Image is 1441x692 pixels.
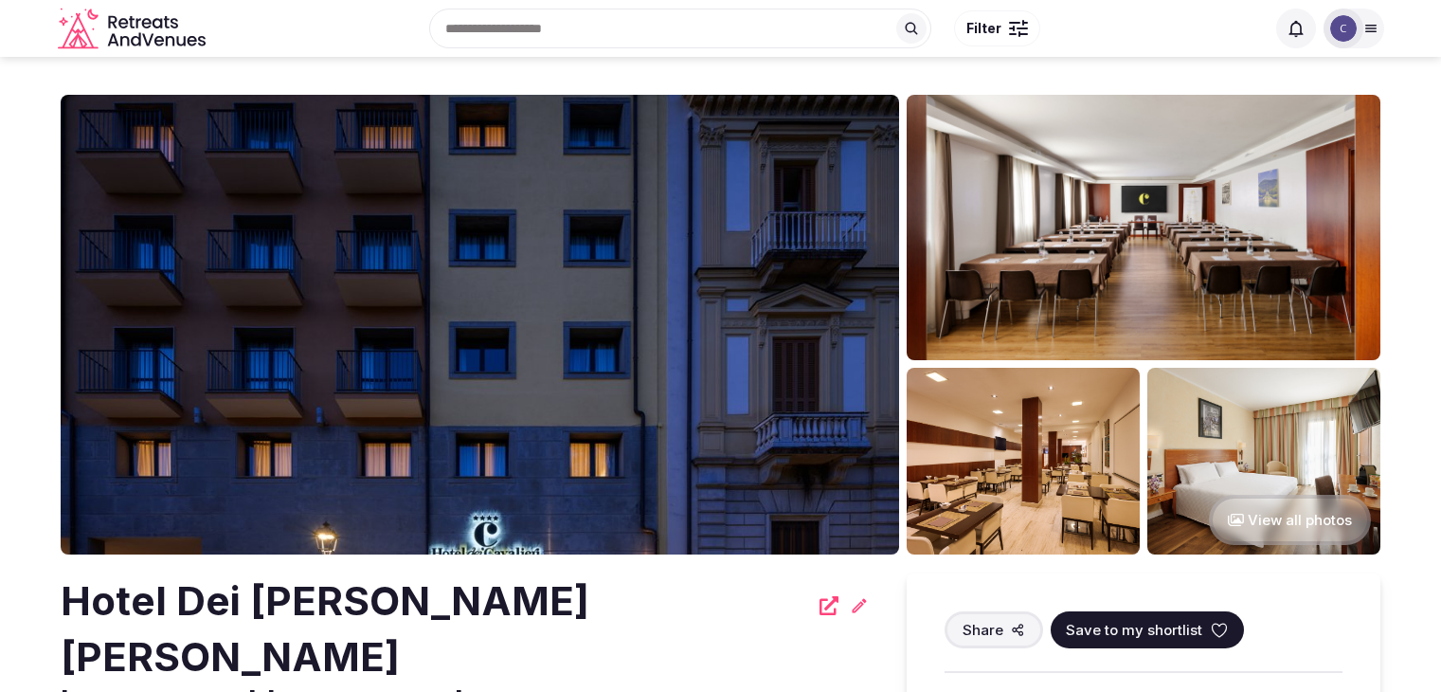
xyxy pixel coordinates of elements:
[61,574,808,685] h2: Hotel Dei [PERSON_NAME] [PERSON_NAME]
[58,8,209,50] a: Visit the homepage
[1330,15,1357,42] img: Catherine Mesina
[58,8,209,50] svg: Retreats and Venues company logo
[61,95,899,555] img: Venue cover photo
[954,10,1040,46] button: Filter
[1066,620,1202,640] span: Save to my shortlist
[907,95,1380,360] img: Venue gallery photo
[966,19,1001,38] span: Filter
[907,368,1140,555] img: Venue gallery photo
[1209,495,1371,545] button: View all photos
[963,620,1003,640] span: Share
[1147,368,1380,555] img: Venue gallery photo
[945,611,1043,648] button: Share
[1051,611,1244,648] button: Save to my shortlist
